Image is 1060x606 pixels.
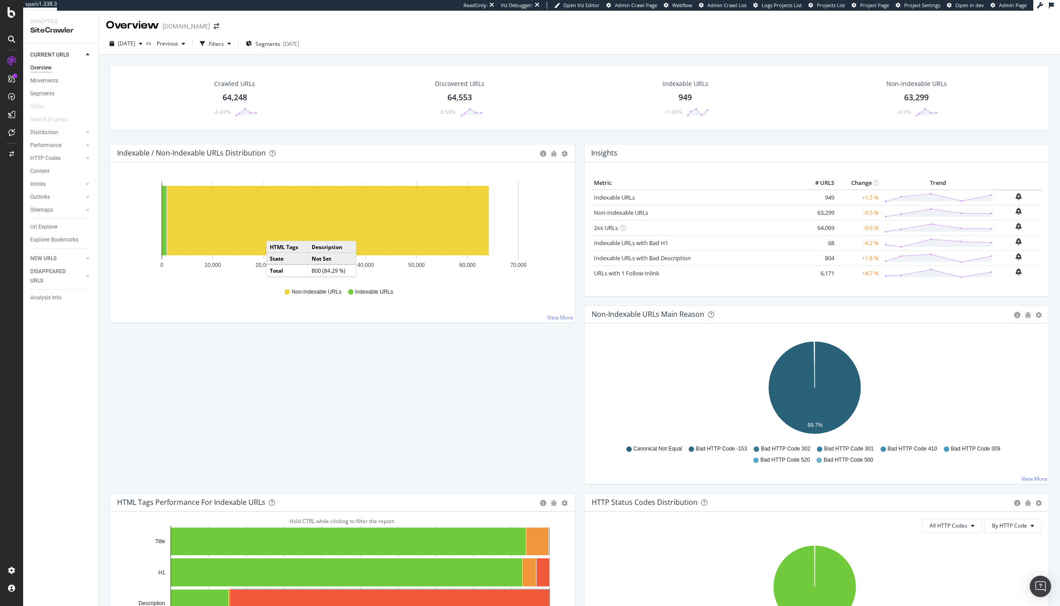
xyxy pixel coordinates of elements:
[592,176,801,190] th: Metric
[1014,500,1020,506] div: circle-info
[146,39,153,47] span: vs
[30,128,83,137] a: Distribution
[117,498,265,507] div: HTML Tags Performance for Indexable URLs
[837,205,881,220] td: -0.5 %
[984,519,1042,533] button: By HTTP Code
[30,154,61,163] div: HTTP Codes
[808,2,845,9] a: Projects List
[117,176,563,280] div: A chart.
[30,180,83,189] a: Inlinks
[30,180,46,189] div: Inlinks
[30,115,67,124] div: Search Engines
[283,40,299,48] div: [DATE]
[292,288,341,296] span: Non-Indexable URLs
[435,79,484,88] div: Discovered URLs
[214,79,255,88] div: Crawled URLs
[801,220,837,235] td: 64,069
[634,445,682,453] span: Canonical Not Equal
[30,102,53,111] a: Visits
[1036,312,1042,318] div: gear
[896,2,940,9] a: Project Settings
[153,40,178,47] span: Previous
[501,2,533,9] div: Viz Debugger:
[30,102,44,111] div: Visits
[30,222,58,232] div: Url Explorer
[594,269,659,277] a: URLs with 1 Follow Inlink
[30,18,91,25] div: Analytics
[30,63,92,73] a: Overview
[267,265,308,276] td: Total
[30,192,83,202] a: Outlinks
[837,176,881,190] th: Change
[1025,500,1031,506] div: bug
[991,2,1027,9] a: Admin Page
[801,176,837,190] th: # URLS
[30,50,69,60] div: CURRENT URLS
[459,262,476,268] text: 60,000
[1015,238,1022,245] div: bell-plus
[1015,253,1022,260] div: bell-plus
[308,241,356,253] td: Description
[888,445,937,453] span: Bad HTTP Code 410
[615,2,657,8] span: Admin Crawl Page
[951,445,1000,453] span: Bad HTTP Code 309
[1025,312,1031,318] div: bug
[30,254,83,263] a: NEW URLS
[106,37,146,51] button: [DATE]
[904,2,940,8] span: Project Settings
[999,2,1027,8] span: Admin Page
[594,224,618,232] a: 2xx URLs
[1021,475,1048,483] a: View More
[678,92,692,103] div: 949
[267,241,308,253] td: HTML Tags
[881,176,995,190] th: Trend
[30,128,58,137] div: Distribution
[837,235,881,250] td: -4.2 %
[801,205,837,220] td: 63,299
[551,151,557,157] div: bug
[30,293,61,303] div: Analysis Info
[852,2,889,9] a: Project Page
[592,310,704,319] div: Non-Indexable URLs Main Reason
[1015,193,1022,200] div: bell-plus
[886,79,947,88] div: Non-Indexable URLs
[551,500,557,506] div: bug
[594,209,648,217] a: Non-Indexable URLs
[672,2,692,8] span: Webflow
[1030,576,1051,597] div: Open Intercom Messenger
[30,267,83,286] a: DISAPPEARED URLS
[30,205,83,215] a: Sitemaps
[355,288,393,296] span: Indexable URLs
[837,250,881,266] td: +1.8 %
[606,2,657,9] a: Admin Crawl Page
[761,445,810,453] span: Bad HTTP Code 302
[801,235,837,250] td: 68
[30,50,83,60] a: CURRENT URLS
[707,2,747,8] span: Admin Crawl List
[922,519,982,533] button: All HTTP Codes
[664,108,682,116] div: +1.49%
[801,190,837,205] td: 949
[837,266,881,281] td: +4.7 %
[155,538,166,545] text: Title
[1015,223,1022,230] div: bell-plus
[30,89,92,98] a: Segments
[930,522,967,529] span: All HTTP Codes
[256,40,280,48] span: Segments
[947,2,984,9] a: Open in dev
[30,63,52,73] div: Overview
[540,151,546,157] div: circle-info
[662,79,708,88] div: Indexable URLs
[205,262,221,268] text: 10,000
[196,37,235,51] button: Filters
[699,2,747,9] a: Admin Crawl List
[30,222,92,232] a: Url Explorer
[308,265,356,276] td: 800 (84.29 %)
[591,147,617,159] h4: Insights
[561,151,568,157] div: gear
[554,2,600,9] a: Open Viz Editor
[267,253,308,265] td: State
[592,338,1038,441] svg: A chart.
[696,445,747,453] span: Bad HTTP Code -153
[117,148,266,157] div: Indexable / Non-Indexable URLs Distribution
